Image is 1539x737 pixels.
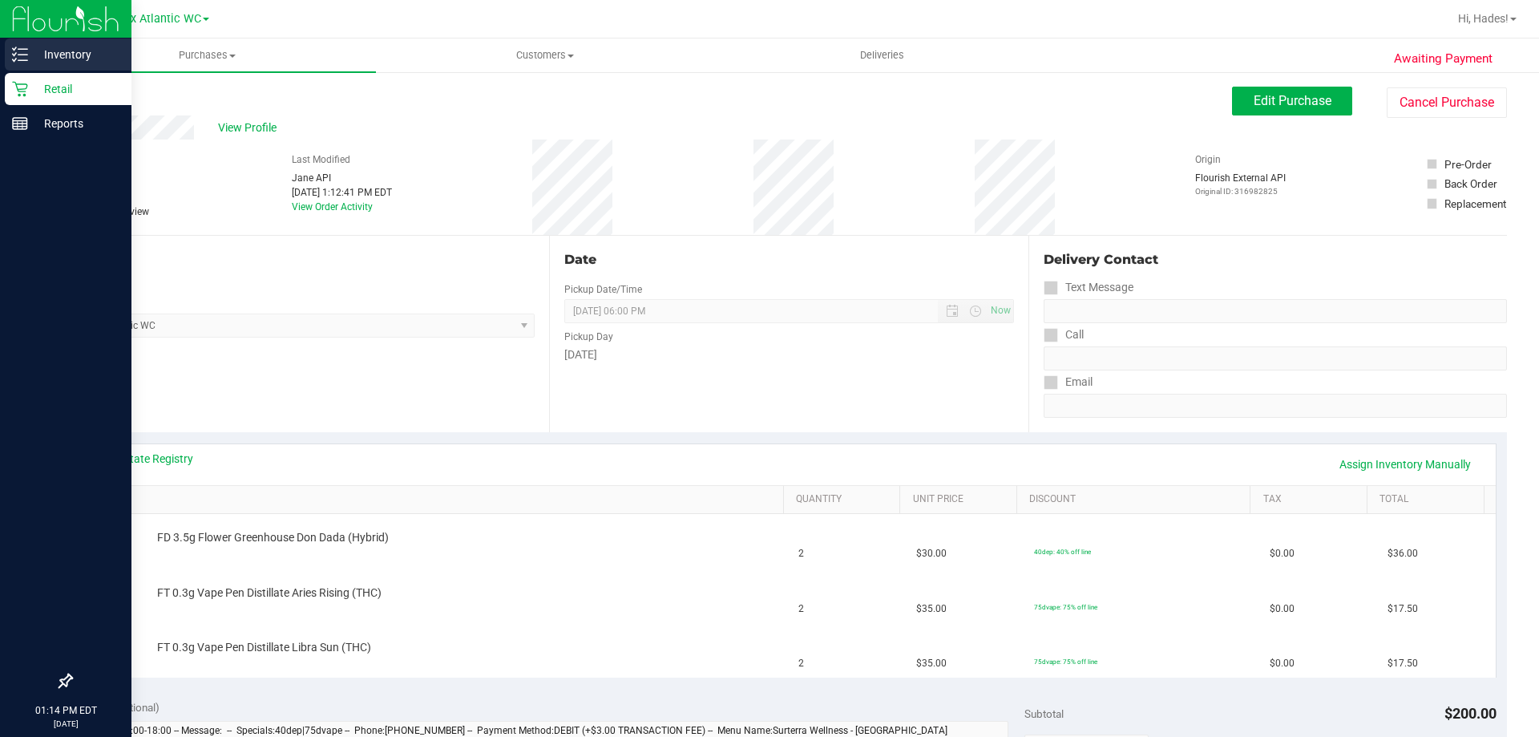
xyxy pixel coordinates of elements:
[1254,93,1331,108] span: Edit Purchase
[1044,250,1507,269] div: Delivery Contact
[1379,493,1477,506] a: Total
[713,38,1051,72] a: Deliveries
[12,47,28,63] inline-svg: Inventory
[1444,196,1506,212] div: Replacement
[28,79,124,99] p: Retail
[218,119,282,136] span: View Profile
[1270,601,1295,617] span: $0.00
[157,585,382,601] span: FT 0.3g Vape Pen Distillate Aries Rising (THC)
[7,718,124,730] p: [DATE]
[1444,176,1497,192] div: Back Order
[157,530,389,545] span: FD 3.5g Flower Greenhouse Don Dada (Hybrid)
[1263,493,1361,506] a: Tax
[12,115,28,132] inline-svg: Reports
[1329,451,1481,478] a: Assign Inventory Manually
[798,601,804,617] span: 2
[1232,87,1352,115] button: Edit Purchase
[1195,171,1286,197] div: Flourish External API
[564,330,613,344] label: Pickup Day
[95,493,777,506] a: SKU
[913,493,1011,506] a: Unit Price
[1029,493,1244,506] a: Discount
[292,201,373,213] a: View Order Activity
[38,38,376,72] a: Purchases
[1034,548,1091,556] span: 40dep: 40% off line
[796,493,894,506] a: Quantity
[1195,185,1286,197] p: Original ID: 316982825
[157,640,371,655] span: FT 0.3g Vape Pen Distillate Libra Sun (THC)
[1394,50,1493,68] span: Awaiting Payment
[97,451,193,467] a: View State Registry
[1044,276,1133,299] label: Text Message
[1444,156,1492,172] div: Pre-Order
[1270,546,1295,561] span: $0.00
[1044,323,1084,346] label: Call
[1044,346,1507,371] input: Format: (999) 999-9999
[292,152,350,167] label: Last Modified
[1034,603,1097,611] span: 75dvape: 75% off line
[1388,656,1418,671] span: $17.50
[1387,87,1507,118] button: Cancel Purchase
[798,546,804,561] span: 2
[1024,707,1064,720] span: Subtotal
[292,171,392,185] div: Jane API
[1270,656,1295,671] span: $0.00
[838,48,926,63] span: Deliveries
[564,346,1013,363] div: [DATE]
[1444,705,1497,722] span: $200.00
[7,703,124,718] p: 01:14 PM EDT
[916,546,947,561] span: $30.00
[28,45,124,64] p: Inventory
[28,114,124,133] p: Reports
[12,81,28,97] inline-svg: Retail
[71,250,535,269] div: Location
[1195,152,1221,167] label: Origin
[38,48,376,63] span: Purchases
[916,601,947,617] span: $35.00
[564,250,1013,269] div: Date
[798,656,804,671] span: 2
[376,38,713,72] a: Customers
[1044,371,1093,394] label: Email
[377,48,713,63] span: Customers
[1044,299,1507,323] input: Format: (999) 999-9999
[118,12,201,26] span: Jax Atlantic WC
[564,282,642,297] label: Pickup Date/Time
[1034,658,1097,666] span: 75dvape: 75% off line
[916,656,947,671] span: $35.00
[292,185,392,200] div: [DATE] 1:12:41 PM EDT
[1388,601,1418,617] span: $17.50
[1458,12,1509,25] span: Hi, Hades!
[1388,546,1418,561] span: $36.00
